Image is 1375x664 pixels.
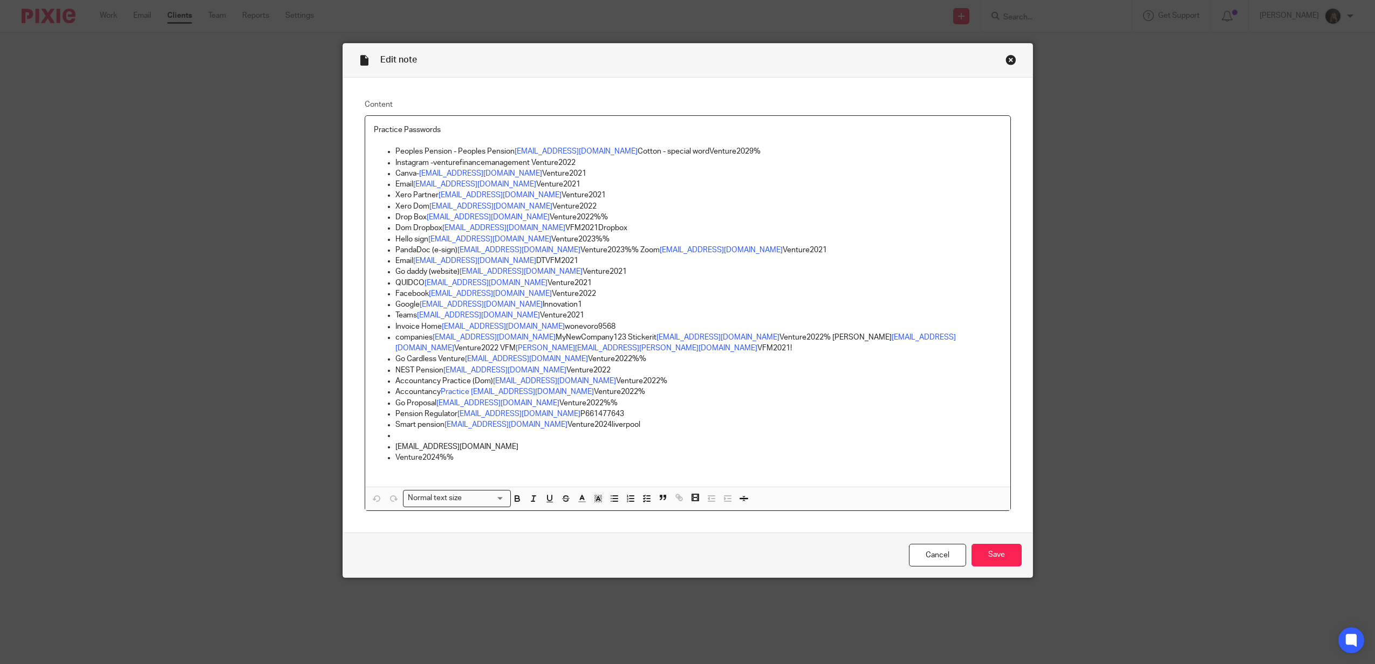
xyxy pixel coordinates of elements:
a: [EMAIL_ADDRESS][DOMAIN_NAME] [457,246,580,254]
a: [EMAIL_ADDRESS][DOMAIN_NAME] [429,290,552,298]
p: PandaDoc (e-sign) Venture2023%% Zoom Venture2021 [395,245,1002,255]
div: Close this dialog window [1005,54,1016,65]
p: Accountancy Venture2022% [395,386,1002,397]
a: [EMAIL_ADDRESS][DOMAIN_NAME] [429,203,552,210]
div: Search for option [403,490,511,507]
a: [EMAIL_ADDRESS][DOMAIN_NAME] [444,421,567,428]
a: [EMAIL_ADDRESS][DOMAIN_NAME] [419,170,542,177]
p: Invoice Home wonevoro9568 [395,321,1002,332]
a: [EMAIL_ADDRESS][DOMAIN_NAME] [417,312,540,319]
p: Email DTVFM2021 [395,255,1002,266]
p: Google Innovation1 [395,299,1002,310]
a: [EMAIL_ADDRESS][DOMAIN_NAME] [460,268,583,275]
p: Venture2024%% [395,452,1002,474]
p: QUIDCO Venture2021 [395,278,1002,288]
p: Pension Regulator P661477643 [395,409,1002,419]
p: Drop Box Venture2022%% [395,212,1002,223]
a: [EMAIL_ADDRESS][DOMAIN_NAME] [656,334,779,341]
input: Save [972,544,1022,567]
a: [EMAIL_ADDRESS][DOMAIN_NAME] [413,181,536,188]
a: [EMAIL_ADDRESS][DOMAIN_NAME] [660,246,783,254]
p: Go Proposal Venture2022%% [395,398,1002,409]
p: Go Cardless Venture Venture2022%% [395,354,1002,364]
p: Xero Partner Venture2021 [395,190,1002,200]
a: [EMAIL_ADDRESS][DOMAIN_NAME] [515,148,638,155]
p: Xero Dom Venture2022 [395,201,1002,212]
p: Peoples Pension - Peoples Pension Cotton - special word Venture2029% [395,146,1002,157]
a: [EMAIL_ADDRESS][DOMAIN_NAME] [443,366,566,374]
a: [EMAIL_ADDRESS][DOMAIN_NAME] [442,224,565,232]
a: [EMAIL_ADDRESS][DOMAIN_NAME] [465,355,588,363]
a: [EMAIL_ADDRESS][DOMAIN_NAME] [425,279,548,287]
a: [EMAIL_ADDRESS][DOMAIN_NAME] [442,323,565,330]
p: Smart pension Venture2024liverpool [395,419,1002,430]
a: Practice [EMAIL_ADDRESS][DOMAIN_NAME] [441,388,594,396]
a: [EMAIL_ADDRESS][DOMAIN_NAME] [436,399,559,407]
p: Practice Passwords [374,124,1002,135]
a: [EMAIL_ADDRESS][DOMAIN_NAME] [493,377,616,385]
input: Search for option [465,493,504,504]
p: Facebook Venture2022 [395,288,1002,299]
span: Edit note [380,56,417,64]
label: Content [365,99,1011,110]
a: Cancel [909,544,966,567]
span: Normal text size [406,493,464,504]
a: [EMAIL_ADDRESS][DOMAIN_NAME] [413,257,536,265]
p: Canva- Venture2021 [395,168,1002,179]
p: Teams Venture2021 [395,310,1002,321]
a: [PERSON_NAME][EMAIL_ADDRESS][PERSON_NAME][DOMAIN_NAME] [516,344,757,352]
a: [EMAIL_ADDRESS][DOMAIN_NAME] [457,410,580,418]
a: [EMAIL_ADDRESS][DOMAIN_NAME] [428,236,551,243]
p: Email Venture2021 [395,179,1002,190]
a: [EMAIL_ADDRESS][DOMAIN_NAME] [427,213,550,221]
a: [EMAIL_ADDRESS][DOMAIN_NAME] [439,191,562,199]
p: Instagram -venturefinancemanagement Venture2022 [395,157,1002,168]
p: Hello sign Venture2023%% [395,234,1002,245]
a: [EMAIL_ADDRESS][DOMAIN_NAME] [420,301,543,308]
a: [EMAIL_ADDRESS][DOMAIN_NAME] [433,334,556,341]
p: Go daddy (website) Venture2021 [395,266,1002,277]
p: [EMAIL_ADDRESS][DOMAIN_NAME] [395,441,1002,452]
p: Dom Dropbox VFM2021Dropbox [395,223,1002,233]
p: Accountancy Practice (Dom) Venture2022% [395,376,1002,386]
p: companies MyNewCompany123 Stickerit Venture2022% [PERSON_NAME] Venture2022 VFM VFM2021! [395,332,1002,354]
p: NEST Pension Venture2022 [395,365,1002,376]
